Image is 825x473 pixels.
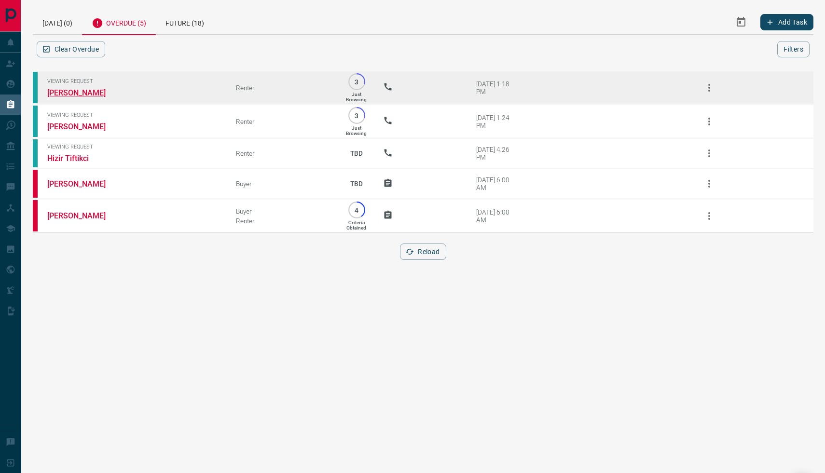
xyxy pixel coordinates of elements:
div: Renter [236,149,330,157]
a: [PERSON_NAME] [47,122,120,131]
a: Hizir Tiftikci [47,154,120,163]
div: Future (18) [156,10,214,34]
p: 4 [353,206,360,214]
div: [DATE] 4:26 PM [476,146,517,161]
button: Clear Overdue [37,41,105,57]
div: property.ca [33,170,38,198]
button: Select Date Range [729,11,753,34]
div: Renter [236,217,330,225]
div: Overdue (5) [82,10,156,35]
p: Just Browsing [346,125,367,136]
a: [PERSON_NAME] [47,88,120,97]
p: TBD [344,140,369,166]
div: [DATE] 6:00 AM [476,208,517,224]
p: 3 [353,78,360,85]
div: condos.ca [33,139,38,167]
span: Viewing Request [47,112,221,118]
div: condos.ca [33,106,38,137]
div: [DATE] (0) [33,10,82,34]
button: Reload [400,243,446,260]
p: Criteria Obtained [346,220,366,230]
div: [DATE] 1:18 PM [476,80,517,95]
a: [PERSON_NAME] [47,179,120,189]
div: [DATE] 6:00 AM [476,176,517,191]
div: Buyer [236,207,330,215]
div: Renter [236,84,330,92]
div: property.ca [33,200,38,231]
span: Viewing Request [47,78,221,84]
a: [PERSON_NAME] [47,211,120,220]
p: Just Browsing [346,92,367,102]
div: Renter [236,118,330,125]
span: Viewing Request [47,144,221,150]
div: Buyer [236,180,330,188]
p: 3 [353,112,360,119]
div: condos.ca [33,72,38,103]
div: [DATE] 1:24 PM [476,114,517,129]
button: Add Task [760,14,813,30]
button: Filters [777,41,810,57]
p: TBD [344,171,369,197]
